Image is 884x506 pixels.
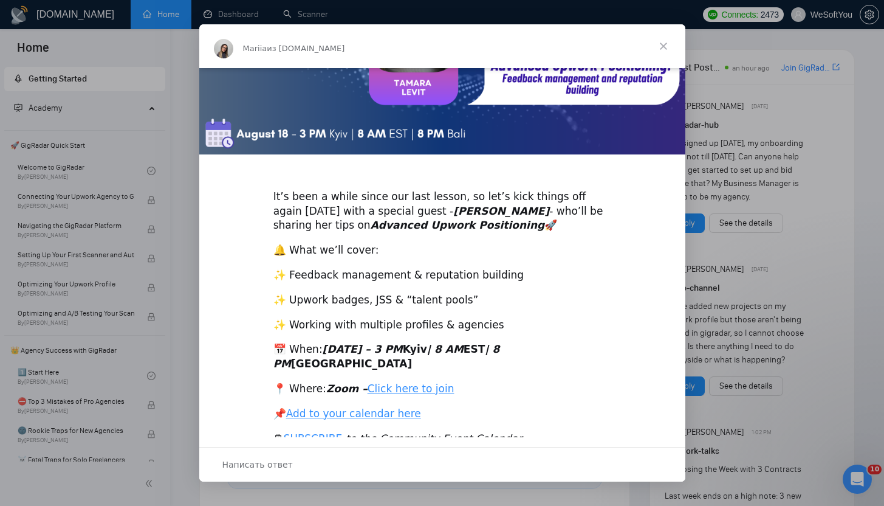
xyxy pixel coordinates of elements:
i: Advanced Upwork Positioning [371,219,545,231]
img: Profile image for Mariia [214,39,233,58]
div: Открыть разговор и ответить [199,447,685,482]
span: из [DOMAIN_NAME] [267,44,344,53]
a: Add to your calendar here [286,407,421,420]
span: Написать ответ [222,457,293,473]
a: Click here to join [368,383,454,395]
b: Kyiv EST [GEOGRAPHIC_DATA] [273,343,500,370]
div: 📌 [273,407,611,421]
div: ​It’s been a while since our last lesson, so let’s kick things off again [DATE] with a special gu... [273,175,611,233]
span: Mariia [243,44,267,53]
i: Zoom – [326,383,454,395]
i: | 8 AM [427,343,464,355]
i: to the Community Event Calendar [346,432,522,445]
span: Закрыть [642,24,685,68]
i: [PERSON_NAME] [453,205,549,217]
div: 📅 When: [273,342,611,372]
div: 🗓 [273,432,611,446]
div: ✨ Working with multiple profiles & agencies [273,318,611,333]
i: [DATE] – 3 PM [323,343,403,355]
div: ✨ Upwork badges, JSS & “talent pools” [273,293,611,308]
div: ✨ Feedback management & reputation building [273,268,611,283]
div: 📍 Where: [273,382,611,397]
a: SUBSCRIBE [284,432,343,445]
i: | 8 PM [273,343,500,370]
div: 🔔 What we’ll cover: [273,243,611,258]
